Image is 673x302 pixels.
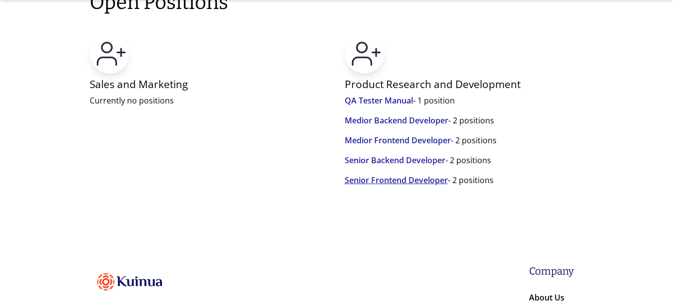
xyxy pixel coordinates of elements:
p: - 1 position [345,95,521,106]
p: - 2 positions [345,154,521,166]
a: Senior Frontend Developer [345,175,448,189]
img: FullLogo.svg [90,266,169,298]
a: Medior Frontend Developer [345,135,451,149]
p: - 2 positions [345,174,521,186]
a: Senior Backend Developer [345,155,445,169]
h4: Sales and Marketing [90,74,188,95]
p: Currently no positions [90,95,188,106]
h4: Product Research and Development [345,74,521,95]
p: - 2 positions [345,134,521,146]
p: Company [529,266,574,278]
p: - 2 positions [345,114,521,126]
a: QA Tester Manual [345,95,413,109]
img: Careers [345,34,384,73]
a: Medior Backend Developer [345,115,448,129]
img: Careers [90,34,129,73]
